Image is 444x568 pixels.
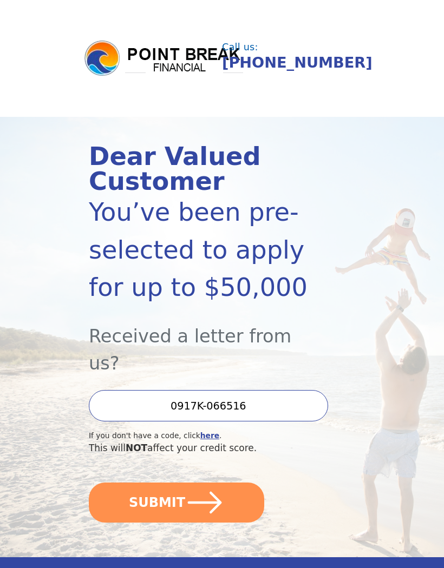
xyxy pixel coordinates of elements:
[89,194,315,306] div: You’ve been pre-selected to apply for up to $50,000
[89,306,315,377] div: Received a letter from us?
[89,483,264,523] button: SUBMIT
[89,144,315,194] div: Dear Valued Customer
[83,39,245,78] img: logo.png
[89,390,328,421] input: Enter your Offer Code:
[89,441,315,455] div: This will affect your credit score.
[126,442,147,453] span: NOT
[222,54,373,71] a: [PHONE_NUMBER]
[89,430,315,441] div: If you don't have a code, click .
[222,43,370,52] div: Call us:
[200,431,219,440] a: here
